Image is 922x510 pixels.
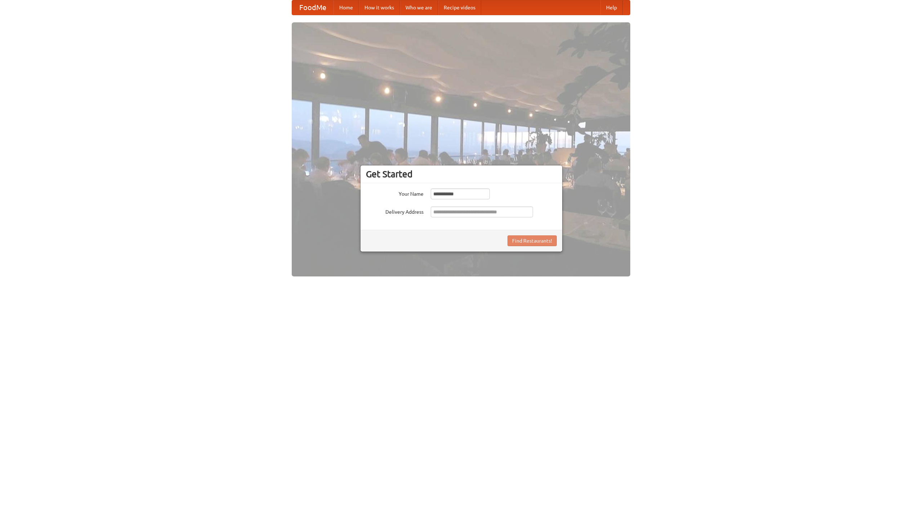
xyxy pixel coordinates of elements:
a: Who we are [400,0,438,15]
button: Find Restaurants! [507,235,557,246]
label: Delivery Address [366,207,424,216]
h3: Get Started [366,169,557,179]
a: How it works [359,0,400,15]
a: Recipe videos [438,0,481,15]
label: Your Name [366,189,424,198]
a: Help [600,0,623,15]
a: FoodMe [292,0,334,15]
a: Home [334,0,359,15]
